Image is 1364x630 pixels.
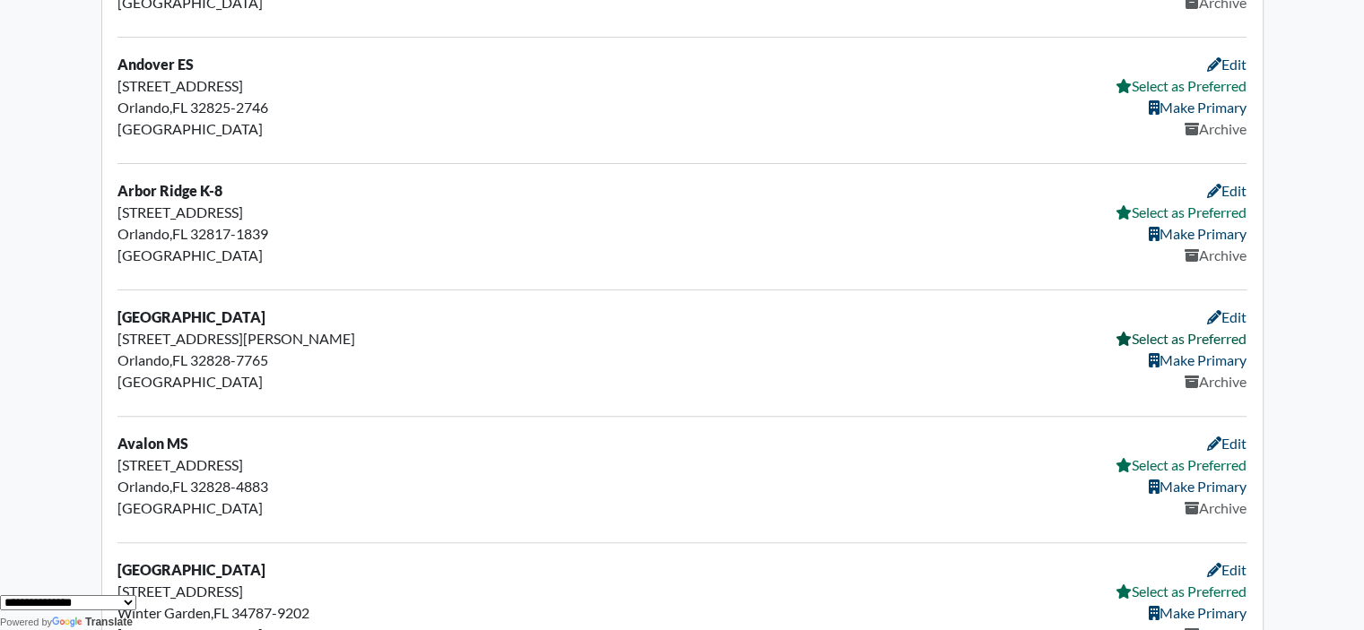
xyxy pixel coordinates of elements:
a: Make Primary [1149,99,1247,116]
span: FL [172,99,187,116]
a: Edit [1207,435,1247,452]
div: [GEOGRAPHIC_DATA] [117,371,480,393]
a: Edit [1207,56,1247,73]
a: Archive [1185,499,1247,516]
div: [STREET_ADDRESS] [117,454,480,476]
a: Edit [1207,308,1247,325]
strong: [GEOGRAPHIC_DATA] [117,308,265,325]
span: FL [172,478,187,495]
div: [GEOGRAPHIC_DATA] [117,118,480,140]
div: [STREET_ADDRESS][PERSON_NAME] [117,328,480,350]
a: Select as Preferred [1116,456,1247,473]
strong: Arbor Ridge K-8 [117,182,222,199]
a: Archive [1185,120,1247,137]
span: 32828-4883 [190,478,268,495]
span: 32825-2746 [190,99,268,116]
a: Make Primary [1149,225,1247,242]
strong: [GEOGRAPHIC_DATA] [117,561,265,578]
div: [STREET_ADDRESS] [117,202,480,223]
span: 32817-1839 [190,225,268,242]
a: Translate [52,616,133,628]
span: FL [172,351,187,368]
span: FL [172,225,187,242]
a: Select as Preferred [1116,203,1247,220]
a: Edit [1207,561,1247,578]
a: Select as Preferred [1116,330,1247,347]
a: Make Primary [1149,351,1247,368]
a: Select as Preferred [1116,583,1247,600]
span: Orlando [117,225,169,242]
img: Google Translate [52,617,85,629]
span: 32828-7765 [190,351,268,368]
div: [STREET_ADDRESS] [117,75,480,97]
a: Archive [1185,246,1247,263]
div: , [107,433,491,527]
strong: Andover ES [117,56,194,73]
div: [GEOGRAPHIC_DATA] [117,497,480,519]
strong: Avalon MS [117,435,188,452]
a: Select as Preferred [1116,77,1247,94]
a: Make Primary [1149,478,1247,495]
div: , [107,180,491,274]
a: Archive [1185,373,1247,390]
div: , [107,306,491,401]
div: [STREET_ADDRESS] [117,581,480,602]
a: Edit [1207,182,1247,199]
div: , [107,54,491,148]
div: [GEOGRAPHIC_DATA] [117,245,480,266]
span: Orlando [117,99,169,116]
span: Orlando [117,478,169,495]
span: Orlando [117,351,169,368]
